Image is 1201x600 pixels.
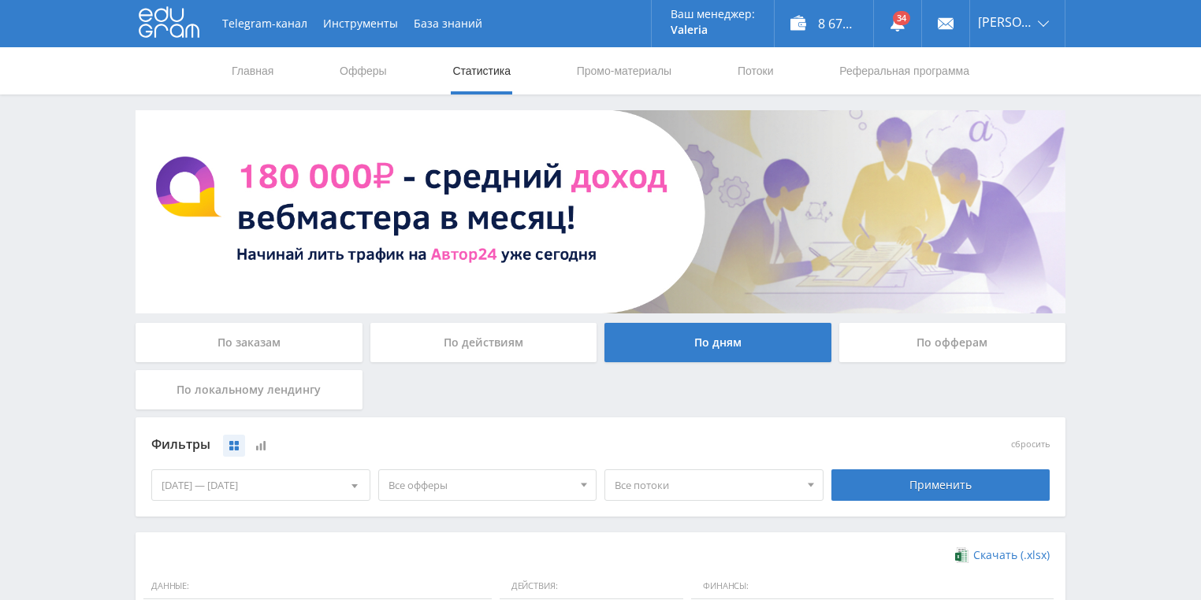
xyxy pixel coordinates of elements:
a: Офферы [338,47,389,94]
span: [PERSON_NAME] [978,16,1033,28]
span: Скачать (.xlsx) [973,549,1050,561]
p: Valeria [671,24,755,36]
a: Реферальная программа [838,47,971,94]
p: Ваш менеджер: [671,8,755,20]
a: Промо-материалы [575,47,673,94]
div: По заказам [136,323,363,362]
a: Статистика [451,47,512,94]
span: Финансы: [691,573,1054,600]
a: Скачать (.xlsx) [955,548,1050,564]
a: Потоки [736,47,775,94]
button: сбросить [1011,439,1050,450]
div: [DATE] — [DATE] [152,470,370,500]
img: BannerAvtor24 [136,110,1065,313]
span: Данные: [143,573,492,600]
div: По офферам [839,323,1066,362]
div: Фильтры [151,433,824,457]
div: По локальному лендингу [136,370,363,409]
div: По дням [604,323,831,362]
div: По действиям [370,323,597,362]
div: Применить [831,469,1050,501]
span: Все офферы [389,470,573,500]
span: Все потоки [615,470,799,500]
span: Действия: [500,573,683,600]
a: Главная [230,47,275,94]
img: xlsx [955,547,969,563]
